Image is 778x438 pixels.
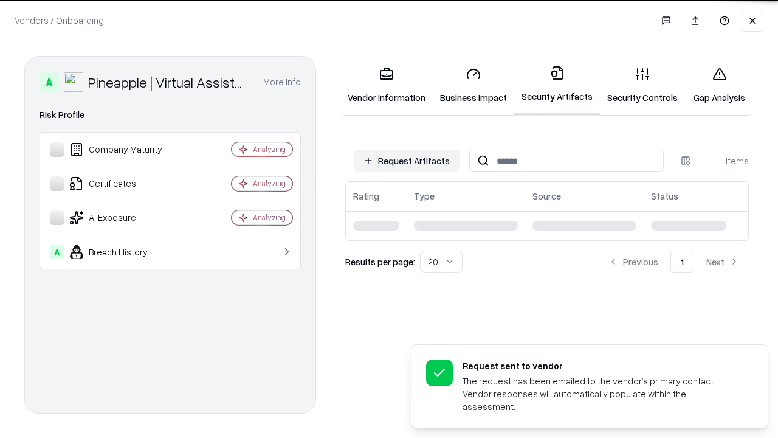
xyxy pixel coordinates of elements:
div: Analyzing [253,212,286,223]
img: Pineapple | Virtual Assistant Agency [64,72,83,92]
div: Request sent to vendor [463,360,738,372]
a: Security Artifacts [514,56,600,115]
div: Status [651,190,678,203]
a: Business Impact [433,57,514,114]
div: Analyzing [253,144,286,155]
button: Request Artifacts [354,150,460,172]
button: More info [263,71,301,93]
a: Security Controls [600,57,685,114]
div: Type [414,190,435,203]
nav: pagination [599,251,749,273]
div: 1 items [700,155,749,167]
a: Vendor Information [340,57,433,114]
a: Gap Analysis [685,57,754,114]
p: Vendors / Onboarding [15,14,104,27]
div: AI Exposure [50,210,195,225]
div: The request has been emailed to the vendor’s primary contact. Vendor responses will automatically... [463,375,738,413]
div: Analyzing [253,178,286,189]
div: Breach History [50,245,195,259]
div: Company Maturity [50,142,195,157]
div: Risk Profile [40,108,301,122]
div: A [40,72,59,92]
div: Source [532,190,561,203]
div: Certificates [50,176,195,191]
button: 1 [670,251,694,273]
div: Rating [353,190,379,203]
p: Results per page: [345,255,415,268]
div: Pineapple | Virtual Assistant Agency [88,72,249,92]
div: A [50,245,64,259]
